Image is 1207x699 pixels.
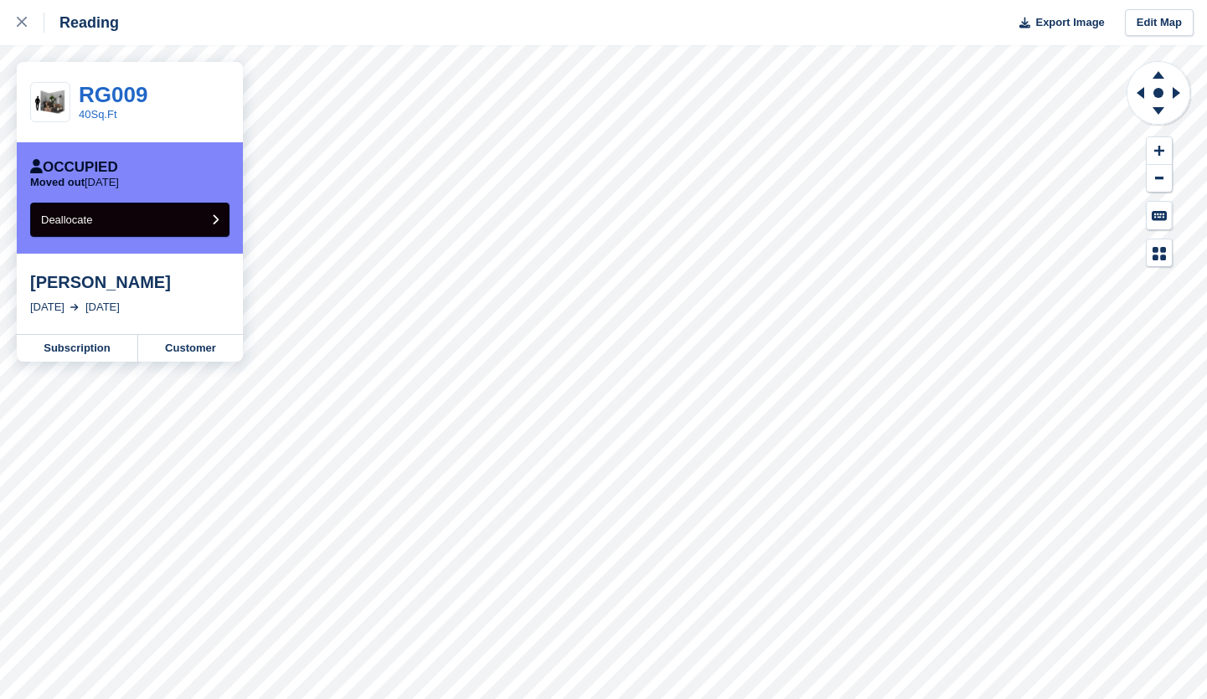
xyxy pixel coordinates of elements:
[79,108,117,121] a: 40Sq.Ft
[1009,9,1105,37] button: Export Image
[1125,9,1194,37] a: Edit Map
[1147,137,1172,165] button: Zoom In
[30,176,119,189] p: [DATE]
[30,299,64,316] div: [DATE]
[1147,239,1172,267] button: Map Legend
[17,335,138,362] a: Subscription
[30,176,85,188] span: Moved out
[79,82,147,107] a: RG009
[85,299,120,316] div: [DATE]
[1147,165,1172,193] button: Zoom Out
[30,203,230,237] button: Deallocate
[138,335,243,362] a: Customer
[44,13,119,33] div: Reading
[31,88,70,117] img: 40-sqft-unit.jpg
[1035,14,1104,31] span: Export Image
[70,304,79,311] img: arrow-right-light-icn-cde0832a797a2874e46488d9cf13f60e5c3a73dbe684e267c42b8395dfbc2abf.svg
[1147,202,1172,229] button: Keyboard Shortcuts
[41,213,92,226] span: Deallocate
[30,272,230,292] div: [PERSON_NAME]
[30,159,118,176] div: Occupied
